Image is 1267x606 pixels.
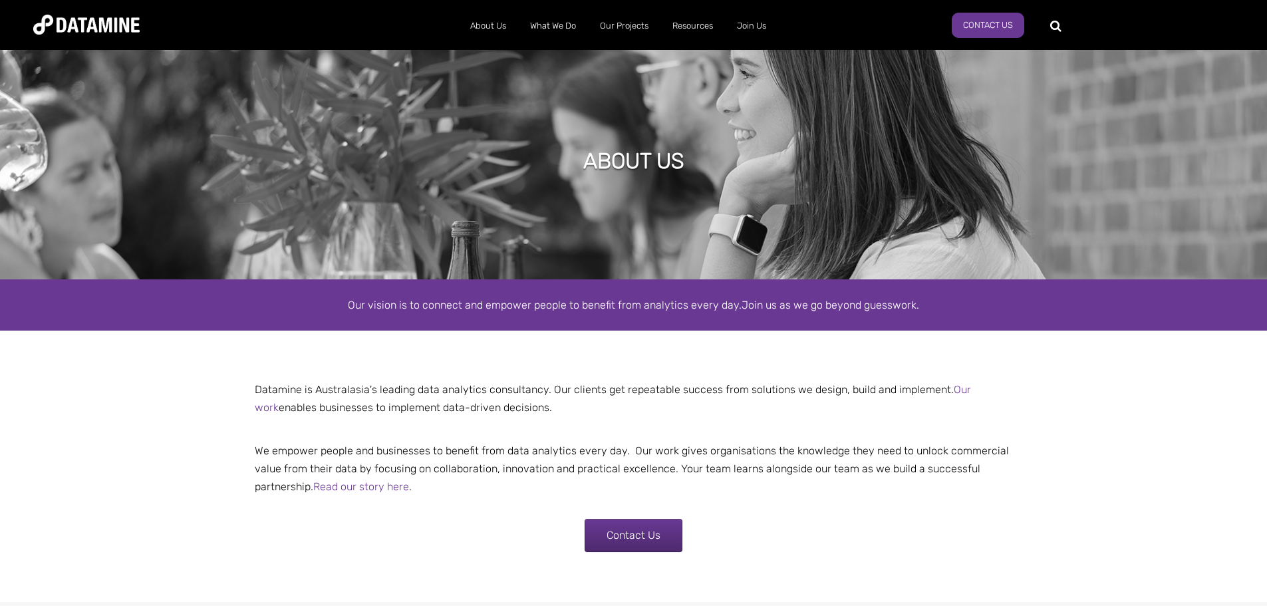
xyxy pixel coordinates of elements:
[725,9,778,43] a: Join Us
[952,13,1024,38] a: Contact Us
[313,480,409,493] a: Read our story here
[742,299,919,311] span: Join us as we go beyond guesswork.
[33,15,140,35] img: Datamine
[588,9,660,43] a: Our Projects
[348,299,742,311] span: Our vision is to connect and empower people to benefit from analytics every day.
[458,9,518,43] a: About Us
[585,519,682,552] a: Contact Us
[245,424,1023,496] p: We empower people and businesses to benefit from data analytics every day. Our work gives organis...
[583,146,684,176] h1: ABOUT US
[518,9,588,43] a: What We Do
[245,380,1023,416] p: Datamine is Australasia's leading data analytics consultancy. Our clients get repeatable success ...
[660,9,725,43] a: Resources
[607,529,660,541] span: Contact Us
